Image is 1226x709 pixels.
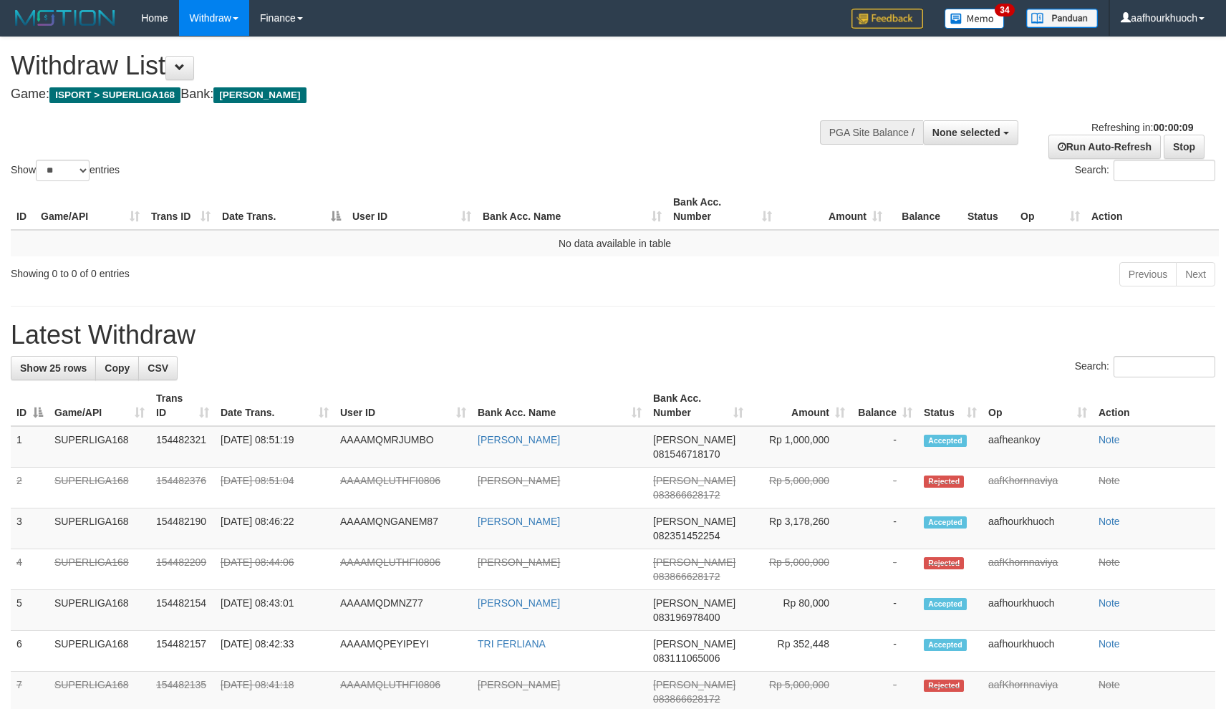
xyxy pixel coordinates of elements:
td: SUPERLIGA168 [49,468,150,508]
td: - [851,468,918,508]
div: Showing 0 to 0 of 0 entries [11,261,500,281]
td: 154482190 [150,508,215,549]
th: Bank Acc. Number: activate to sort column ascending [647,385,749,426]
th: Balance: activate to sort column ascending [851,385,918,426]
td: SUPERLIGA168 [49,590,150,631]
span: Copy 083111065006 to clipboard [653,652,720,664]
a: Previous [1119,262,1177,286]
a: TRI FERLIANA [478,638,546,650]
th: Balance [888,189,962,230]
th: Amount: activate to sort column ascending [778,189,888,230]
td: 4 [11,549,49,590]
span: [PERSON_NAME] [653,516,735,527]
th: Status [962,189,1015,230]
th: Op: activate to sort column ascending [1015,189,1086,230]
select: Showentries [36,160,90,181]
img: Button%20Memo.svg [945,9,1005,29]
span: Accepted [924,516,967,529]
span: ISPORT > SUPERLIGA168 [49,87,180,103]
span: None selected [932,127,1000,138]
td: No data available in table [11,230,1219,256]
label: Search: [1075,356,1215,377]
a: Next [1176,262,1215,286]
td: SUPERLIGA168 [49,426,150,468]
span: Rejected [924,680,964,692]
td: aafhourkhuoch [983,508,1093,549]
span: [PERSON_NAME] [653,556,735,568]
span: [PERSON_NAME] [653,434,735,445]
td: aafhourkhuoch [983,631,1093,672]
td: 6 [11,631,49,672]
span: Copy 083866628172 to clipboard [653,489,720,501]
td: SUPERLIGA168 [49,631,150,672]
a: Note [1099,556,1120,568]
span: [PERSON_NAME] [653,638,735,650]
td: - [851,426,918,468]
td: - [851,508,918,549]
td: - [851,549,918,590]
td: Rp 5,000,000 [749,468,851,508]
a: Copy [95,356,139,380]
td: Rp 1,000,000 [749,426,851,468]
td: - [851,631,918,672]
td: 1 [11,426,49,468]
a: [PERSON_NAME] [478,679,560,690]
td: 154482209 [150,549,215,590]
td: 3 [11,508,49,549]
a: Note [1099,638,1120,650]
span: Accepted [924,435,967,447]
span: Copy [105,362,130,374]
td: AAAAMQLUTHFI0806 [334,549,472,590]
a: CSV [138,356,178,380]
td: AAAAMQPEYIPEYI [334,631,472,672]
th: Bank Acc. Number: activate to sort column ascending [667,189,778,230]
a: Run Auto-Refresh [1048,135,1161,159]
span: Rejected [924,476,964,488]
th: Bank Acc. Name: activate to sort column ascending [477,189,667,230]
td: 154482154 [150,590,215,631]
a: Stop [1164,135,1205,159]
td: 154482157 [150,631,215,672]
h1: Latest Withdraw [11,321,1215,349]
td: AAAAMQLUTHFI0806 [334,468,472,508]
h1: Withdraw List [11,52,803,80]
span: Copy 083866628172 to clipboard [653,571,720,582]
th: ID [11,189,35,230]
th: Trans ID: activate to sort column ascending [150,385,215,426]
th: Action [1086,189,1219,230]
span: [PERSON_NAME] [653,475,735,486]
th: Amount: activate to sort column ascending [749,385,851,426]
td: [DATE] 08:44:06 [215,549,334,590]
th: User ID: activate to sort column ascending [347,189,477,230]
span: Copy 083196978400 to clipboard [653,612,720,623]
a: Note [1099,679,1120,690]
th: Trans ID: activate to sort column ascending [145,189,216,230]
span: Refreshing in: [1091,122,1193,133]
span: Accepted [924,598,967,610]
button: None selected [923,120,1018,145]
td: SUPERLIGA168 [49,549,150,590]
td: AAAAMQDMNZ77 [334,590,472,631]
span: Accepted [924,639,967,651]
input: Search: [1114,356,1215,377]
td: Rp 80,000 [749,590,851,631]
strong: 00:00:09 [1153,122,1193,133]
span: [PERSON_NAME] [653,597,735,609]
a: Note [1099,597,1120,609]
span: [PERSON_NAME] [653,679,735,690]
a: Show 25 rows [11,356,96,380]
th: Game/API: activate to sort column ascending [49,385,150,426]
span: 34 [995,4,1014,16]
span: CSV [148,362,168,374]
span: Copy 083866628172 to clipboard [653,693,720,705]
div: PGA Site Balance / [820,120,923,145]
span: [PERSON_NAME] [213,87,306,103]
th: Game/API: activate to sort column ascending [35,189,145,230]
td: AAAAMQMRJUMBO [334,426,472,468]
img: MOTION_logo.png [11,7,120,29]
td: aafKhornnaviya [983,468,1093,508]
td: 154482376 [150,468,215,508]
td: [DATE] 08:51:19 [215,426,334,468]
a: [PERSON_NAME] [478,597,560,609]
input: Search: [1114,160,1215,181]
